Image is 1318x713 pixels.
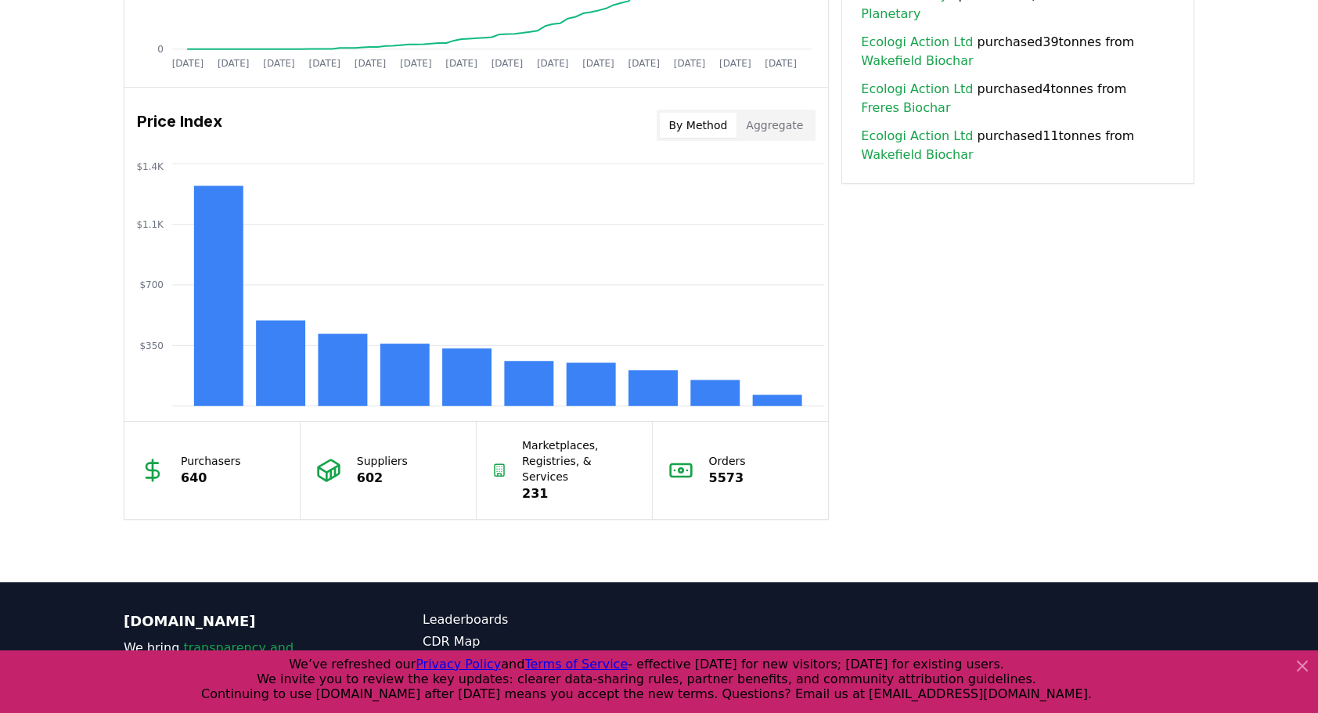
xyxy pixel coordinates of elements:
[709,469,746,488] p: 5573
[861,33,1175,70] span: purchased 39 tonnes from
[400,58,432,69] tspan: [DATE]
[136,161,164,172] tspan: $1.4K
[861,80,973,99] a: Ecologi Action Ltd
[861,80,1175,117] span: purchased 4 tonnes from
[423,632,659,651] a: CDR Map
[492,58,524,69] tspan: [DATE]
[157,44,164,55] tspan: 0
[172,58,204,69] tspan: [DATE]
[181,453,241,469] p: Purchasers
[263,58,295,69] tspan: [DATE]
[628,58,661,69] tspan: [DATE]
[736,113,812,138] button: Aggregate
[861,52,973,70] a: Wakefield Biochar
[522,484,636,503] p: 231
[446,58,478,69] tspan: [DATE]
[139,340,164,351] tspan: $350
[861,146,973,164] a: Wakefield Biochar
[861,127,1175,164] span: purchased 11 tonnes from
[709,453,746,469] p: Orders
[124,639,360,695] p: We bring to the durable carbon removal market
[136,219,164,230] tspan: $1.1K
[218,58,250,69] tspan: [DATE]
[861,127,973,146] a: Ecologi Action Ltd
[861,99,950,117] a: Freres Biochar
[423,610,659,629] a: Leaderboards
[139,279,164,290] tspan: $700
[674,58,706,69] tspan: [DATE]
[357,453,408,469] p: Suppliers
[522,438,636,484] p: Marketplaces, Registries, & Services
[124,610,360,632] p: [DOMAIN_NAME]
[861,33,973,52] a: Ecologi Action Ltd
[309,58,341,69] tspan: [DATE]
[357,469,408,488] p: 602
[537,58,569,69] tspan: [DATE]
[124,640,293,674] span: transparency and accountability
[582,58,614,69] tspan: [DATE]
[719,58,751,69] tspan: [DATE]
[660,113,737,138] button: By Method
[765,58,798,69] tspan: [DATE]
[861,5,920,23] a: Planetary
[137,110,222,141] h3: Price Index
[355,58,387,69] tspan: [DATE]
[181,469,241,488] p: 640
